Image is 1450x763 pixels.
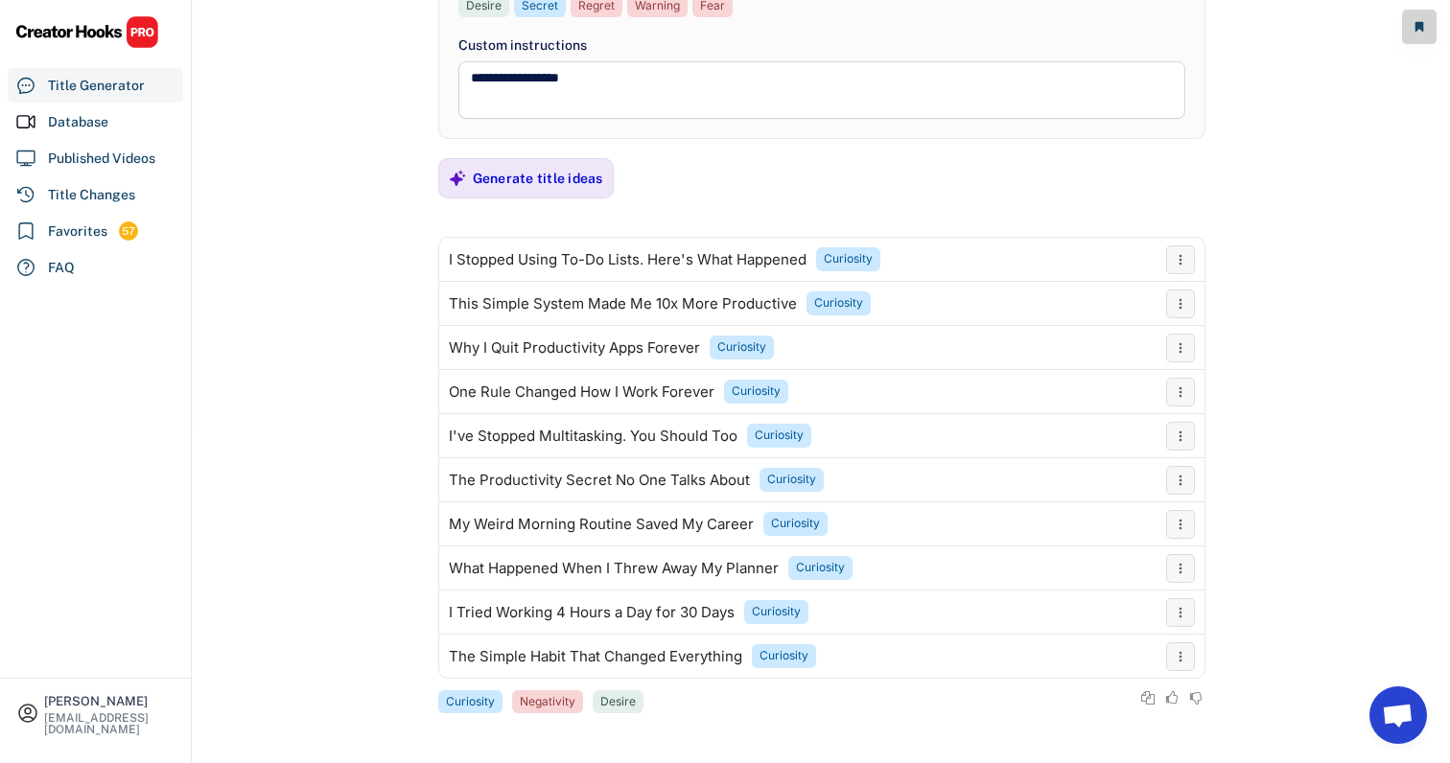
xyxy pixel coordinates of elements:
div: Why I Quit Productivity Apps Forever [449,340,700,356]
div: What Happened When I Threw Away My Planner [449,561,779,576]
div: Curiosity [767,472,816,488]
div: FAQ [48,258,75,278]
div: One Rule Changed How I Work Forever [449,384,714,400]
div: [EMAIL_ADDRESS][DOMAIN_NAME] [44,712,175,735]
div: Custom instructions [458,35,1185,56]
div: Negativity [520,694,575,710]
div: Curiosity [814,295,863,312]
div: Published Videos [48,149,155,169]
div: Favorites [48,221,107,242]
div: The Simple Habit That Changed Everything [449,649,742,664]
a: Open chat [1369,686,1427,744]
div: Curiosity [771,516,820,532]
div: Curiosity [760,648,808,664]
div: This Simple System Made Me 10x More Productive [449,296,797,312]
div: My Weird Morning Routine Saved My Career [449,517,754,532]
div: Title Changes [48,185,135,205]
div: The Productivity Secret No One Talks About [449,473,750,488]
div: Curiosity [446,694,495,710]
img: CHPRO%20Logo.svg [15,15,159,49]
div: Generate title ideas [473,170,603,187]
div: Database [48,112,108,132]
div: I've Stopped Multitasking. You Should Too [449,428,737,444]
div: I Stopped Using To-Do Lists. Here's What Happened [449,252,807,267]
div: Curiosity [732,383,781,400]
div: Curiosity [796,560,845,576]
div: Curiosity [824,251,873,267]
div: Desire [600,694,636,710]
div: 57 [119,223,138,240]
div: Curiosity [752,604,801,620]
div: [PERSON_NAME] [44,695,175,707]
div: Title Generator [48,76,145,96]
div: Curiosity [755,428,804,444]
div: Curiosity [717,339,766,356]
div: I Tried Working 4 Hours a Day for 30 Days [449,605,735,620]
